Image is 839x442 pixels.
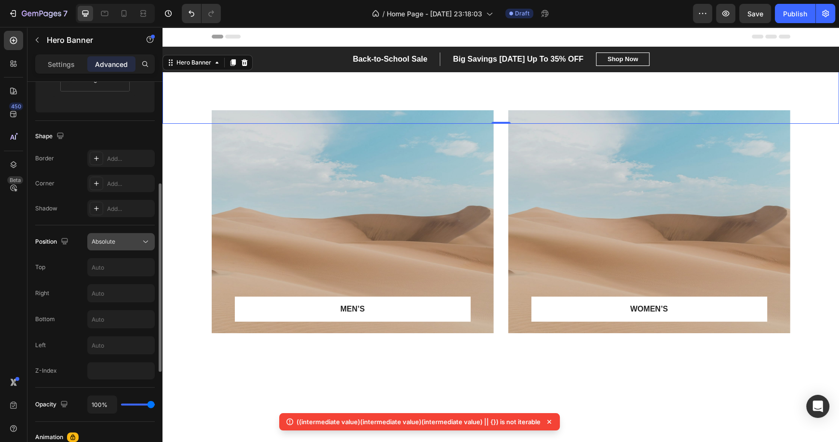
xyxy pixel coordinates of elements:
div: Add... [107,155,152,163]
input: Auto [88,337,154,354]
div: Left [35,341,46,350]
div: Open Intercom Messenger [806,395,829,418]
button: 7 [4,4,72,23]
p: 7 [63,8,68,19]
div: Background Image [49,83,331,306]
input: Auto [88,396,117,413]
div: Corner [35,179,54,188]
button: Save [739,4,771,23]
div: Position [35,235,70,248]
p: WOMEN’S [381,276,592,288]
div: Top [35,263,45,272]
div: Shape [35,130,66,143]
div: Background Image [346,83,628,306]
p: ((intermediate value)(intermediate value)(intermediate value) || {}) is not iterable [297,417,541,427]
p: Advanced [95,59,128,69]
span: / [382,9,385,19]
div: Right [35,289,49,298]
span: Home Page - [DATE] 23:18:03 [387,9,482,19]
div: Hero Banner [12,31,51,40]
div: Add... [107,205,152,213]
div: Beta [7,176,23,184]
p: MEN’S [85,276,296,288]
div: Add... [107,180,152,188]
div: Undo/Redo [182,4,221,23]
div: Shop Now [445,27,476,37]
input: Auto [88,285,154,302]
div: Bottom [35,315,55,324]
input: Auto [88,259,154,276]
div: Animation [35,433,63,442]
div: Overlay [346,83,628,306]
iframe: Design area [162,27,839,442]
div: 450 [9,103,23,110]
button: Publish [775,4,815,23]
div: Shadow [35,204,57,213]
button: Absolute [87,233,155,250]
div: Opacity [35,398,70,411]
input: auto [85,95,105,109]
span: Save [747,10,763,18]
div: Publish [783,9,807,19]
div: Border [35,154,54,163]
span: Absolute [92,238,115,245]
div: Overlay [49,83,331,306]
p: Hero Banner [47,34,129,46]
p: Settings [48,59,75,69]
span: Draft [515,9,529,18]
input: Auto [88,311,154,328]
div: Z-Index [35,366,57,375]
